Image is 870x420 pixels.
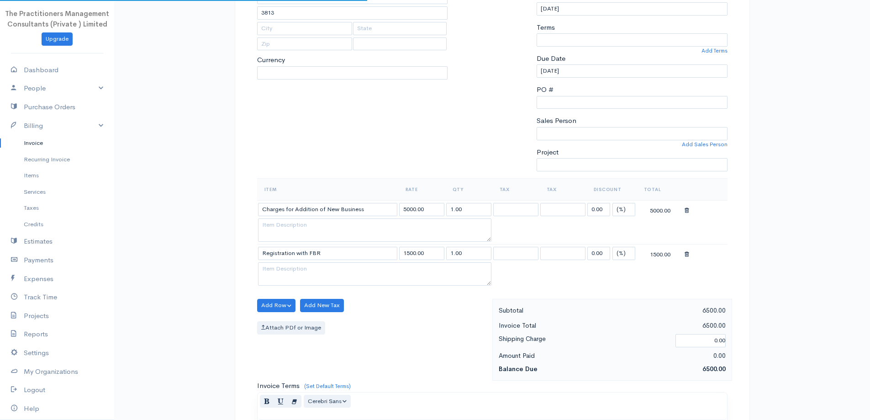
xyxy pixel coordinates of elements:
[494,333,671,348] div: Shipping Charge
[257,37,353,51] input: Zip
[494,320,612,331] div: Invoice Total
[637,178,684,200] th: Total
[612,305,730,316] div: 6500.00
[494,350,612,362] div: Amount Paid
[494,305,612,316] div: Subtotal
[398,178,445,200] th: Rate
[612,320,730,331] div: 6500.00
[5,9,109,28] span: The Practitioners Management Consultants (Private ) Limited
[257,381,300,391] label: Invoice Terms
[586,178,637,200] th: Discount
[258,203,397,216] input: Item Name
[702,365,726,373] span: 6500.00
[42,32,73,46] a: Upgrade
[274,395,288,408] button: Underline (CTRL+U)
[300,299,344,312] button: Add New Tax
[499,365,538,373] strong: Balance Due
[260,395,274,408] button: Bold (CTRL+B)
[537,22,555,33] label: Terms
[257,55,285,65] label: Currency
[537,53,565,64] label: Due Date
[257,321,325,335] label: Attach PDf or Image
[304,395,351,408] button: Font Family
[537,85,554,95] label: PO #
[537,116,576,126] label: Sales Person
[445,178,492,200] th: Qty
[638,204,683,215] div: 5000.00
[638,248,683,259] div: 1500.00
[701,47,728,55] a: Add Terms
[539,178,586,200] th: Tax
[308,397,342,405] span: Cerebri Sans
[537,147,559,158] label: Project
[257,178,398,200] th: Item
[257,6,448,20] input: Address
[537,2,728,16] input: dd-mm-yyyy
[287,395,301,408] button: Remove Font Style (CTRL+\)
[353,22,447,35] input: State
[304,383,351,390] a: (Set Default Terms)
[682,140,728,149] a: Add Sales Person
[257,299,296,312] button: Add Row
[537,64,728,78] input: dd-mm-yyyy
[258,247,397,260] input: Item Name
[257,22,353,35] input: City
[492,178,539,200] th: Tax
[612,350,730,362] div: 0.00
